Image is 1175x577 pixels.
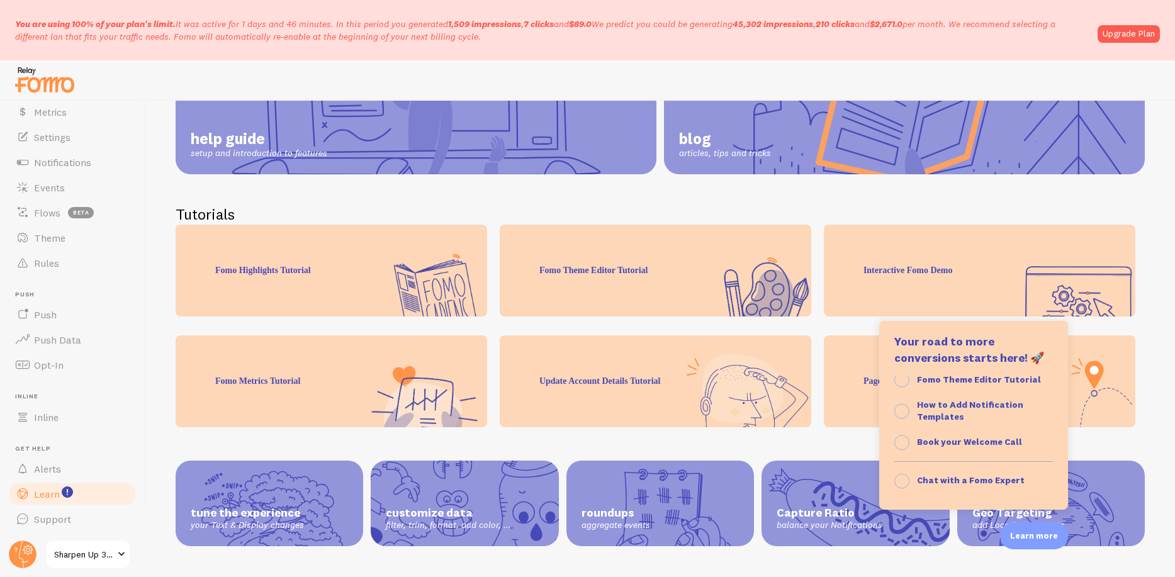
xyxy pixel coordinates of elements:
div: Learn more [1000,522,1068,549]
span: Settings [34,131,70,143]
span: aggregate events [582,520,739,531]
a: help guide setup and introduction to features [176,38,656,174]
button: Chat with a Fomo Expert [879,467,1068,495]
span: Sharpen Up 365 [54,547,114,562]
b: 7 clicks [524,18,554,30]
b: $2,671.0 [870,18,902,30]
strong: Book your Welcome Call [917,436,1022,447]
span: , and [733,18,902,30]
a: Book your Welcome Call [879,429,1068,456]
span: Events [34,181,65,194]
span: help guide [191,129,327,148]
span: Theme [34,232,65,244]
a: Support [8,507,137,532]
span: Push Data [34,333,81,346]
a: Push Data [8,327,137,352]
a: Inline [8,405,137,430]
span: Alerts [34,462,61,475]
span: Opt-In [34,359,64,371]
span: Rules [34,257,59,269]
div: Fomo Highlights Tutorial [176,225,487,317]
a: Metrics [8,99,137,125]
a: Opt-In [8,352,137,378]
a: Events [8,175,137,200]
a: How to Add Notification Templates [879,394,1068,429]
a: Rules [8,250,137,276]
strong: How to Add Notification Templates [917,399,1023,423]
span: , and [448,18,592,30]
a: Learn [8,481,137,507]
span: Get Help [15,445,137,453]
strong: Chat with a Fomo Expert [917,474,1025,486]
b: 210 clicks [816,18,855,30]
svg: <p>Watch New Feature Tutorials!</p> [62,486,73,498]
span: balance your Notifications [777,520,934,531]
span: tune the experience [191,506,348,520]
span: Inline [15,393,137,401]
img: fomo-relay-logo-orange.svg [13,64,76,96]
a: Upgrade Plan [1098,25,1160,43]
span: Push [34,308,57,321]
a: Flows beta [8,200,137,225]
b: 45,302 impressions [733,18,813,30]
span: Notifications [34,156,91,169]
a: Theme [8,225,137,250]
a: blog articles, tips and tricks [664,38,1145,174]
span: beta [68,207,94,218]
span: You are using 100% of your plan's limit. [15,18,176,30]
a: Notifications [8,150,137,175]
span: Flows [34,206,60,219]
span: add Location to Events [972,520,1130,531]
div: Fomo Theme Editor Tutorial [500,225,811,317]
div: Fomo Metrics Tutorial [176,335,487,427]
span: setup and introduction to features [191,148,327,159]
a: Alerts [8,456,137,481]
div: Learn more [879,321,1068,510]
span: customize data [386,506,543,520]
span: Metrics [34,106,67,118]
span: Geo Targeting [972,506,1130,520]
div: Page Rules Tutorial [824,335,1135,427]
span: articles, tips and tricks [679,148,771,159]
a: Push [8,302,137,327]
h2: Tutorials [176,204,1145,224]
span: Support [34,513,71,525]
span: Capture Ratio [777,506,934,520]
a: Sharpen Up 365 [45,539,130,569]
b: $89.0 [569,18,592,30]
span: filter, trim, format, add color, ... [386,520,543,531]
span: blog [679,129,771,148]
button: Fomo Theme Editor Tutorial [879,366,1068,394]
div: Update Account Details Tutorial [500,335,811,427]
p: Your road to more conversions starts here! 🚀 [894,333,1053,366]
b: 1,509 impressions [448,18,521,30]
span: Learn [34,488,60,500]
a: Settings [8,125,137,150]
div: Interactive Fomo Demo [824,225,1135,317]
span: Push [15,291,137,299]
p: Learn more [1010,530,1058,542]
span: roundups [582,506,739,520]
span: your Text & Display changes [191,520,348,531]
p: It was active for 1 days and 46 minutes. In this period you generated We predict you could be gen... [15,18,1090,43]
strong: Fomo Theme Editor Tutorial [917,374,1041,385]
span: Inline [34,411,59,423]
